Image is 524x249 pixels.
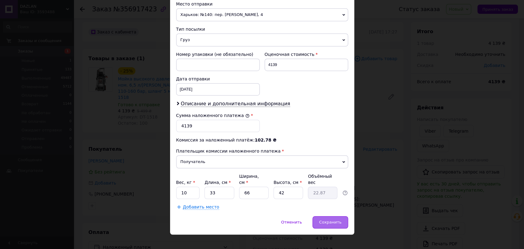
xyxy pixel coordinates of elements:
[319,220,341,224] span: Сохранить
[176,2,213,6] span: Место отправки
[176,76,260,82] div: Дата отправки
[265,51,348,57] div: Оценочная стоимость
[176,137,348,143] div: Комиссия за наложенный платёж:
[308,173,337,185] div: Объёмный вес
[176,27,205,32] span: Тип посылки
[183,204,219,210] span: Добавить место
[176,155,348,168] span: Получатель
[176,113,250,118] label: Сумма наложенного платежа
[274,180,302,185] label: Высота, см
[176,51,260,57] div: Номер упаковки (не обязательно)
[239,174,259,185] label: Ширина, см
[176,33,348,46] span: Груз
[281,220,302,224] span: Отменить
[176,180,195,185] label: Вес, кг
[176,8,348,21] span: Харьков: №140: пер. [PERSON_NAME], 4
[255,138,277,142] span: 102.78 ₴
[204,180,231,185] label: Длина, см
[181,101,290,107] span: Описание и дополнительная информация
[176,149,281,154] span: Плательщик комиссии наложенного платежа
